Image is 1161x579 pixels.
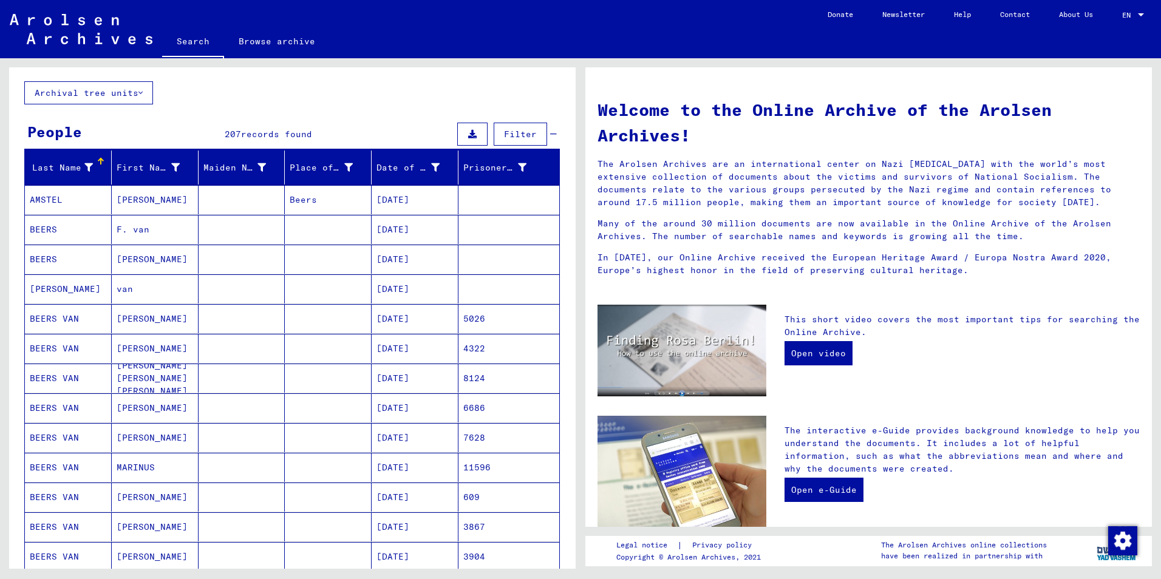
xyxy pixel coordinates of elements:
[112,245,199,274] mat-cell: [PERSON_NAME]
[25,453,112,482] mat-cell: BEERS VAN
[616,552,766,563] p: Copyright © Arolsen Archives, 2021
[112,512,199,541] mat-cell: [PERSON_NAME]
[117,161,180,174] div: First Name
[372,215,458,244] mat-cell: [DATE]
[224,27,330,56] a: Browse archive
[598,158,1140,209] p: The Arolsen Archives are an international center on Nazi [MEDICAL_DATA] with the world’s most ext...
[463,158,545,177] div: Prisoner #
[372,334,458,363] mat-cell: [DATE]
[598,217,1140,243] p: Many of the around 30 million documents are now available in the Online Archive of the Arolsen Ar...
[458,304,559,333] mat-cell: 5026
[372,542,458,571] mat-cell: [DATE]
[458,512,559,541] mat-cell: 3867
[112,423,199,452] mat-cell: [PERSON_NAME]
[372,274,458,303] mat-cell: [DATE]
[25,393,112,422] mat-cell: BEERS VAN
[25,304,112,333] mat-cell: BEERS VAN
[376,161,440,174] div: Date of Birth
[598,416,766,528] img: eguide.jpg
[117,158,198,177] div: First Name
[27,121,82,143] div: People
[112,393,199,422] mat-cell: [PERSON_NAME]
[112,185,199,214] mat-cell: [PERSON_NAME]
[290,158,371,177] div: Place of Birth
[616,539,766,552] div: |
[458,151,559,185] mat-header-cell: Prisoner #
[372,423,458,452] mat-cell: [DATE]
[458,423,559,452] mat-cell: 7628
[616,539,677,552] a: Legal notice
[203,158,285,177] div: Maiden Name
[25,215,112,244] mat-cell: BEERS
[458,364,559,393] mat-cell: 8124
[376,158,458,177] div: Date of Birth
[1108,526,1137,555] img: Change consent
[285,151,372,185] mat-header-cell: Place of Birth
[372,185,458,214] mat-cell: [DATE]
[372,364,458,393] mat-cell: [DATE]
[458,334,559,363] mat-cell: 4322
[458,542,559,571] mat-cell: 3904
[199,151,285,185] mat-header-cell: Maiden Name
[881,550,1047,561] p: have been realized in partnership with
[112,151,199,185] mat-header-cell: First Name
[25,423,112,452] mat-cell: BEERS VAN
[598,97,1140,148] h1: Welcome to the Online Archive of the Arolsen Archives!
[112,274,199,303] mat-cell: van
[25,334,112,363] mat-cell: BEERS VAN
[112,334,199,363] mat-cell: [PERSON_NAME]
[785,478,863,502] a: Open e-Guide
[10,14,152,44] img: Arolsen_neg.svg
[1108,526,1137,555] div: Change consent
[683,539,766,552] a: Privacy policy
[458,482,559,512] mat-cell: 609
[25,274,112,303] mat-cell: [PERSON_NAME]
[112,304,199,333] mat-cell: [PERSON_NAME]
[785,341,853,365] a: Open video
[458,393,559,422] mat-cell: 6686
[458,453,559,482] mat-cell: 11596
[30,158,111,177] div: Last Name
[504,129,537,140] span: Filter
[290,161,353,174] div: Place of Birth
[112,453,199,482] mat-cell: MARINUS
[162,27,224,58] a: Search
[372,453,458,482] mat-cell: [DATE]
[372,512,458,541] mat-cell: [DATE]
[25,151,112,185] mat-header-cell: Last Name
[372,393,458,422] mat-cell: [DATE]
[25,482,112,512] mat-cell: BEERS VAN
[25,542,112,571] mat-cell: BEERS VAN
[225,129,241,140] span: 207
[372,482,458,512] mat-cell: [DATE]
[785,424,1140,475] p: The interactive e-Guide provides background knowledge to help you understand the documents. It in...
[1094,535,1140,566] img: yv_logo.png
[372,304,458,333] mat-cell: [DATE]
[241,129,312,140] span: records found
[598,305,766,396] img: video.jpg
[112,215,199,244] mat-cell: F. van
[25,512,112,541] mat-cell: BEERS VAN
[285,185,372,214] mat-cell: Beers
[881,540,1047,550] p: The Arolsen Archives online collections
[1122,11,1135,19] span: EN
[30,161,93,174] div: Last Name
[463,161,526,174] div: Prisoner #
[25,245,112,274] mat-cell: BEERS
[112,364,199,393] mat-cell: [PERSON_NAME] [PERSON_NAME] [PERSON_NAME]
[25,185,112,214] mat-cell: AMSTEL
[372,151,458,185] mat-header-cell: Date of Birth
[112,542,199,571] mat-cell: [PERSON_NAME]
[25,364,112,393] mat-cell: BEERS VAN
[785,313,1140,339] p: This short video covers the most important tips for searching the Online Archive.
[203,161,267,174] div: Maiden Name
[494,123,547,146] button: Filter
[24,81,153,104] button: Archival tree units
[112,482,199,512] mat-cell: [PERSON_NAME]
[372,245,458,274] mat-cell: [DATE]
[598,251,1140,277] p: In [DATE], our Online Archive received the European Heritage Award / Europa Nostra Award 2020, Eu...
